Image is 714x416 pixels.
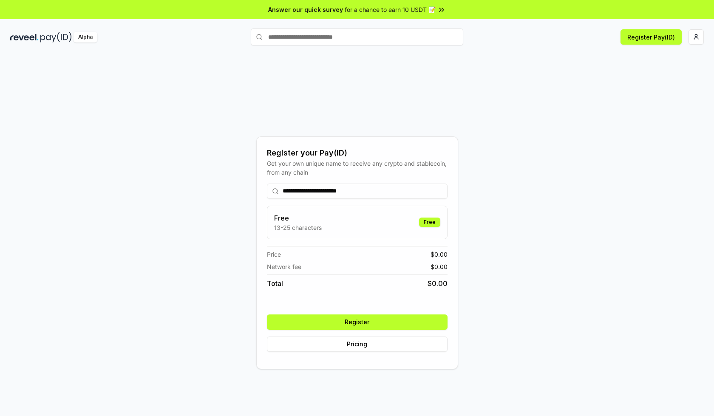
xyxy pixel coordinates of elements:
span: Total [267,278,283,289]
span: $ 0.00 [431,250,448,259]
span: Network fee [267,262,301,271]
p: 13-25 characters [274,223,322,232]
span: Answer our quick survey [268,5,343,14]
span: $ 0.00 [428,278,448,289]
img: pay_id [40,32,72,42]
img: reveel_dark [10,32,39,42]
div: Alpha [74,32,97,42]
button: Register [267,314,448,330]
span: Price [267,250,281,259]
div: Get your own unique name to receive any crypto and stablecoin, from any chain [267,159,448,177]
span: $ 0.00 [431,262,448,271]
h3: Free [274,213,322,223]
div: Register your Pay(ID) [267,147,448,159]
span: for a chance to earn 10 USDT 📝 [345,5,436,14]
div: Free [419,218,440,227]
button: Register Pay(ID) [620,29,682,45]
button: Pricing [267,337,448,352]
